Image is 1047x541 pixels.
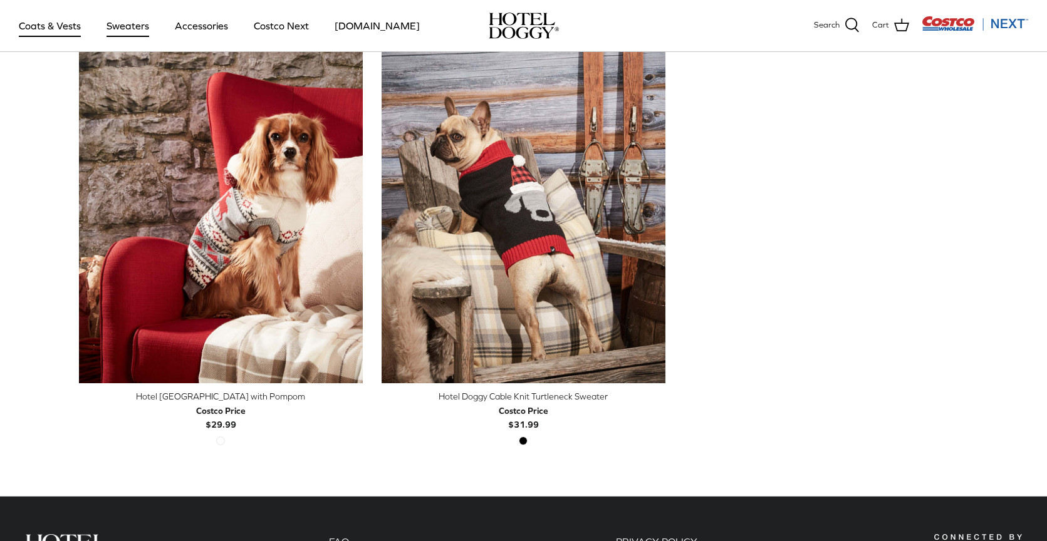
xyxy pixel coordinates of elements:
a: Sweaters [95,4,160,47]
b: $29.99 [196,404,246,430]
img: hoteldoggycom [489,13,559,39]
span: Cart [872,19,889,32]
a: Hotel Doggy Cable Knit Turtleneck Sweater Costco Price$31.99 [382,389,665,431]
a: Cart [872,18,909,34]
span: Search [814,19,840,32]
a: Hotel Doggy Cable Knit Turtleneck Sweater [382,29,665,384]
a: Hotel Doggy Fair Isle Sweater with Pompom [79,29,363,384]
div: Costco Price [499,404,548,418]
b: $31.99 [499,404,548,430]
img: Costco Next [922,16,1028,31]
a: Visit Costco Next [922,24,1028,33]
div: Hotel [GEOGRAPHIC_DATA] with Pompom [79,389,363,403]
a: hoteldoggy.com hoteldoggycom [489,13,559,39]
a: Costco Next [242,4,320,47]
div: Costco Price [196,404,246,418]
a: Hotel [GEOGRAPHIC_DATA] with Pompom Costco Price$29.99 [79,389,363,431]
div: Hotel Doggy Cable Knit Turtleneck Sweater [382,389,665,403]
a: Accessories [164,4,239,47]
a: Search [814,18,860,34]
a: [DOMAIN_NAME] [323,4,431,47]
a: Coats & Vests [8,4,92,47]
